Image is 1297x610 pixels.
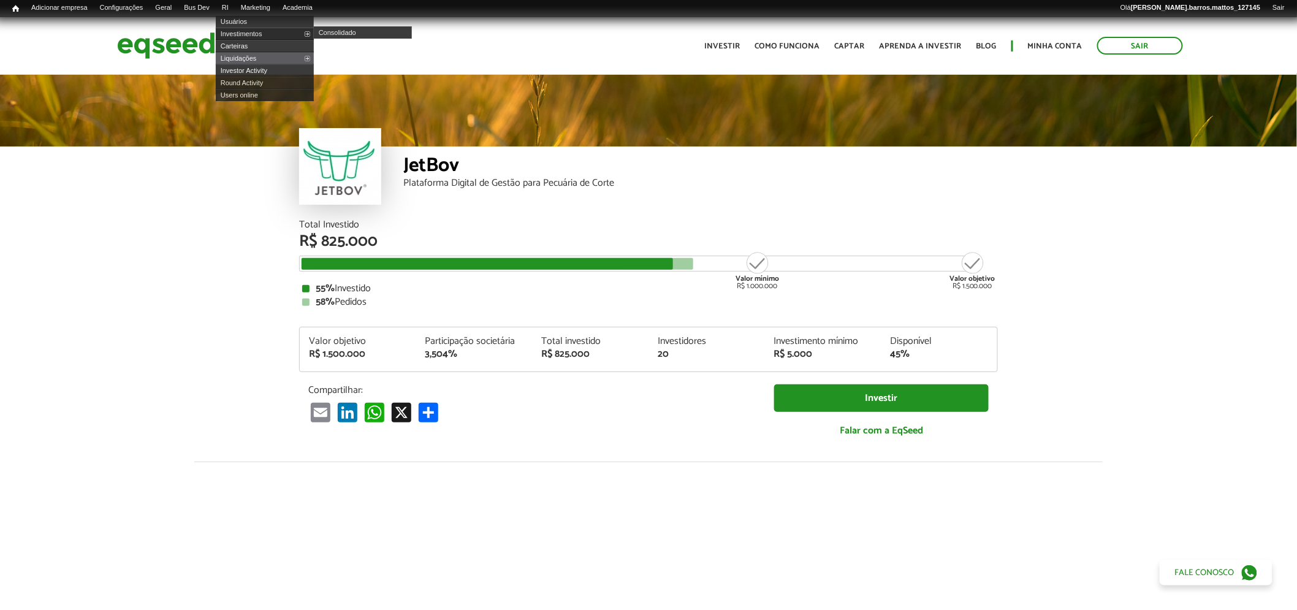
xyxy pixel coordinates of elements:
[425,337,523,346] div: Participação societária
[302,284,995,294] div: Investido
[774,418,989,443] a: Falar com a EqSeed
[302,297,995,307] div: Pedidos
[316,294,335,310] strong: 58%
[890,337,988,346] div: Disponível
[949,273,995,284] strong: Valor objetivo
[658,337,756,346] div: Investidores
[389,402,414,422] a: X
[890,349,988,359] div: 45%
[1160,560,1272,585] a: Fale conosco
[6,3,25,15] a: Início
[299,220,998,230] div: Total Investido
[309,337,407,346] div: Valor objetivo
[362,402,387,422] a: WhatsApp
[403,178,998,188] div: Plataforma Digital de Gestão para Pecuária de Corte
[1131,4,1260,11] strong: [PERSON_NAME].barros.mattos_127145
[308,384,756,396] p: Compartilhar:
[178,3,216,13] a: Bus Dev
[1028,42,1082,50] a: Minha conta
[25,3,94,13] a: Adicionar empresa
[425,349,523,359] div: 3,504%
[755,42,820,50] a: Como funciona
[949,251,995,290] div: R$ 1.500.000
[94,3,150,13] a: Configurações
[774,384,989,412] a: Investir
[736,273,779,284] strong: Valor mínimo
[12,4,19,13] span: Início
[774,349,872,359] div: R$ 5.000
[734,251,780,290] div: R$ 1.000.000
[309,349,407,359] div: R$ 1.500.000
[308,402,333,422] a: Email
[774,337,872,346] div: Investimento mínimo
[216,3,235,13] a: RI
[705,42,740,50] a: Investir
[541,337,639,346] div: Total investido
[416,402,441,422] a: Compartilhar
[1266,3,1291,13] a: Sair
[299,234,998,250] div: R$ 825.000
[976,42,997,50] a: Blog
[880,42,962,50] a: Aprenda a investir
[276,3,319,13] a: Academia
[216,15,314,28] a: Usuários
[335,402,360,422] a: LinkedIn
[658,349,756,359] div: 20
[316,280,335,297] strong: 55%
[235,3,276,13] a: Marketing
[1114,3,1266,13] a: Olá[PERSON_NAME].barros.mattos_127145
[541,349,639,359] div: R$ 825.000
[835,42,865,50] a: Captar
[1097,37,1183,55] a: Sair
[403,156,998,178] div: JetBov
[117,29,215,62] img: EqSeed
[149,3,178,13] a: Geral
